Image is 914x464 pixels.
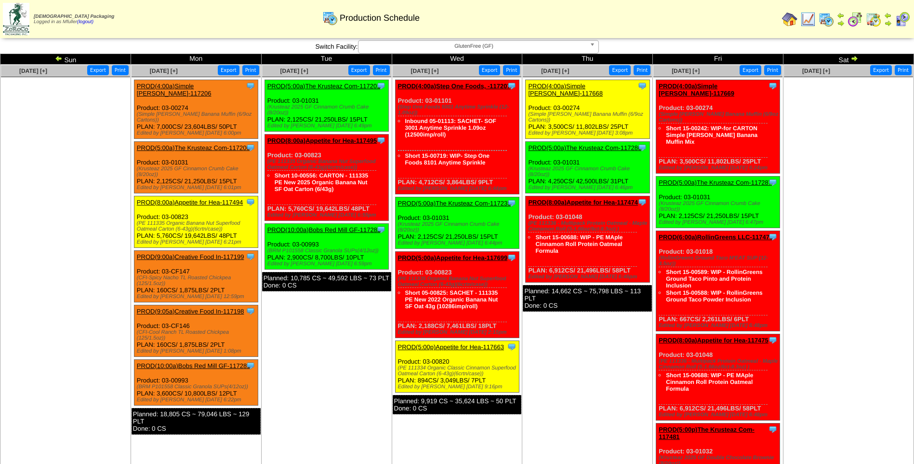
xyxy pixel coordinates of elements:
div: (Step One Foods 5001 Anytime Sprinkle (12-1.09oz)) [398,104,519,116]
button: Print [634,65,650,75]
img: arrowright.gif [837,19,845,27]
button: Export [740,65,761,75]
div: (Krusteaz 2025 GF Cinnamon Crumb Cake (8/20oz)) [398,221,519,233]
a: PROD(8:00a)Appetite for Hea-117495 [267,137,377,144]
a: PROD(5:00a)The Krusteaz Com-117287 [659,179,772,186]
img: Tooltip [507,342,517,352]
div: (PE 111334 Organic Classic Cinnamon Superfood Oatmeal Carton (6-43g)(6crtn/case)) [398,365,519,377]
a: PROD(8:00a)Appetite for Hea-117475 [659,337,768,344]
button: Print [373,65,390,75]
a: PROD(5:00p)The Krusteaz Com-117481 [659,426,755,440]
img: calendarprod.gif [322,10,338,26]
div: Planned: 14,662 CS ~ 75,798 LBS ~ 113 PLT Done: 0 CS [523,285,652,312]
img: calendarcustomer.gif [895,12,910,27]
td: Mon [131,54,261,65]
img: Tooltip [246,143,255,152]
a: PROD(4:00a)Simple [PERSON_NAME]-117206 [137,82,212,97]
img: Tooltip [246,197,255,207]
img: Tooltip [376,136,386,145]
td: Tue [261,54,392,65]
div: Edited by [PERSON_NAME] [DATE] 1:08pm [137,348,258,354]
div: (PE 111335 Organic Banana Nut Superfood Oatmeal Carton (6-43g)(6crtn/case)) [137,220,258,232]
div: (Simple [PERSON_NAME] Banana Muffin (6/9oz Cartons)) [137,111,258,123]
img: Tooltip [768,335,778,345]
div: Edited by [PERSON_NAME] [DATE] 3:08pm [528,130,649,136]
button: Print [242,65,259,75]
img: arrowleft.gif [55,55,63,62]
div: Product: 03-00823 PLAN: 5,760CS / 19,642LBS / 48PLT [134,196,258,248]
div: (PE 111335 Organic Banana Nut Superfood Oatmeal Carton (6-43g)(6crtn/case)) [398,276,519,287]
img: Tooltip [246,252,255,261]
a: PROD(8:00a)Appetite for Hea-117474 [528,199,638,206]
span: Production Schedule [340,13,420,23]
div: (PE 111335 Organic Banana Nut Superfood Oatmeal Carton (6-43g)(6crtn/case)) [267,159,388,170]
a: PROD(5:00p)Appetite for Hea-117663 [398,343,504,351]
div: Product: 03-00820 PLAN: 894CS / 3,049LBS / 7PLT [395,341,519,393]
div: Product: 03-01031 PLAN: 2,125CS / 21,250LBS / 15PLT [656,177,780,228]
div: Product: 03-00823 PLAN: 2,188CS / 7,461LBS / 18PLT [395,252,519,338]
img: arrowleft.gif [837,12,845,19]
img: Tooltip [768,232,778,242]
img: calendarinout.gif [866,12,881,27]
div: Product: 03-CF146 PLAN: 160CS / 1,875LBS / 2PLT [134,305,258,357]
img: Tooltip [768,424,778,434]
a: [DATE] [+] [672,68,700,74]
td: Wed [392,54,522,65]
a: PROD(6:00a)RollinGreens LLC-117478 [659,233,773,241]
div: (PE 111336 - Multipack Protein Oatmeal - Maple Cinnamon Roll (5-1.66oz/6ct-8.3oz) ) [528,220,649,232]
button: Export [348,65,370,75]
div: Edited by [PERSON_NAME] [DATE] 12:59pm [137,294,258,300]
div: Product: 03-01031 PLAN: 2,125CS / 21,250LBS / 15PLT [134,142,258,193]
button: Export [609,65,631,75]
button: Print [764,65,781,75]
div: Product: 03-01048 PLAN: 6,912CS / 21,496LBS / 58PLT [656,334,780,421]
img: Tooltip [507,198,517,208]
img: Tooltip [768,81,778,91]
a: Inbound 05-01113: SACHET- SOF 3001 Anytime Sprinkle 1.09oz (12500imp/roll) [405,118,496,138]
a: Short 15-00242: WIP-for CARTON Simple [PERSON_NAME] Banana Muffin Mix [666,125,757,145]
div: Edited by [PERSON_NAME] [DATE] 6:47pm [659,219,780,225]
button: Print [112,65,129,75]
img: zoroco-logo-small.webp [3,3,29,35]
div: Product: 03-01101 PLAN: 4,712CS / 3,864LBS / 9PLT [395,80,519,194]
img: Tooltip [376,225,386,234]
a: PROD(10:00a)Bobs Red Mill GF-117282 [267,226,381,233]
a: PROD(4:00a)Simple [PERSON_NAME]-117668 [528,82,603,97]
a: Short 15-00688: WIP - PE MAple Cinnamon Roll Protein Oatmeal Formula [666,372,753,392]
a: PROD(10:00a)Bobs Red Mill GF-117281 [137,362,251,369]
img: arrowright.gif [884,19,892,27]
a: Short 10-00556: CARTON - 111335 PE New 2025 Organic Banana Nut SF Oat Carton (6/43g) [275,172,369,192]
img: home.gif [782,12,797,27]
img: Tooltip [637,197,647,207]
span: [DATE] [+] [411,68,438,74]
div: Edited by [PERSON_NAME] [DATE] 6:44pm [398,240,519,246]
div: (Krusteaz 2025 GF Cinnamon Crumb Cake (8/20oz)) [659,201,780,212]
a: PROD(5:00a)Appetite for Hea-117699 [398,254,508,261]
img: Tooltip [246,361,255,370]
a: [DATE] [+] [19,68,47,74]
span: [DEMOGRAPHIC_DATA] Packaging [34,14,114,19]
a: PROD(8:00a)Appetite for Hea-117494 [137,199,243,206]
img: Tooltip [768,177,778,187]
a: [DATE] [+] [802,68,830,74]
a: PROD(9:00a)Creative Food In-117199 [137,253,244,260]
a: [DATE] [+] [280,68,308,74]
div: Product: 03-01031 PLAN: 4,250CS / 42,500LBS / 31PLT [526,142,649,193]
a: Short 15-00688: WIP - PE MAple Cinnamon Roll Protein Oatmeal Formula [535,234,623,254]
div: Product: 03-00993 PLAN: 2,900CS / 8,700LBS / 10PLT [265,224,388,270]
a: PROD(9:05a)Creative Food In-117198 [137,308,244,315]
a: PROD(5:00a)The Krusteaz Com-117235 [398,200,511,207]
div: (RollinGreens Ground Taco M'EAT SUP (12-4.5oz)) [659,255,780,267]
span: GlutenFree (GF) [362,41,586,52]
div: Edited by [PERSON_NAME] [DATE] 6:44pm [398,186,519,191]
button: Print [503,65,520,75]
img: Tooltip [507,253,517,262]
div: Edited by [PERSON_NAME] [DATE] 6:49pm [267,123,388,129]
div: Product: 03-00274 PLAN: 3,500CS / 11,802LBS / 25PLT [526,80,649,139]
td: Sat [783,54,914,65]
a: Short 15-00588: WIP - RollinGreens Ground Taco Powder Inclusion [666,289,763,303]
img: Tooltip [246,306,255,316]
